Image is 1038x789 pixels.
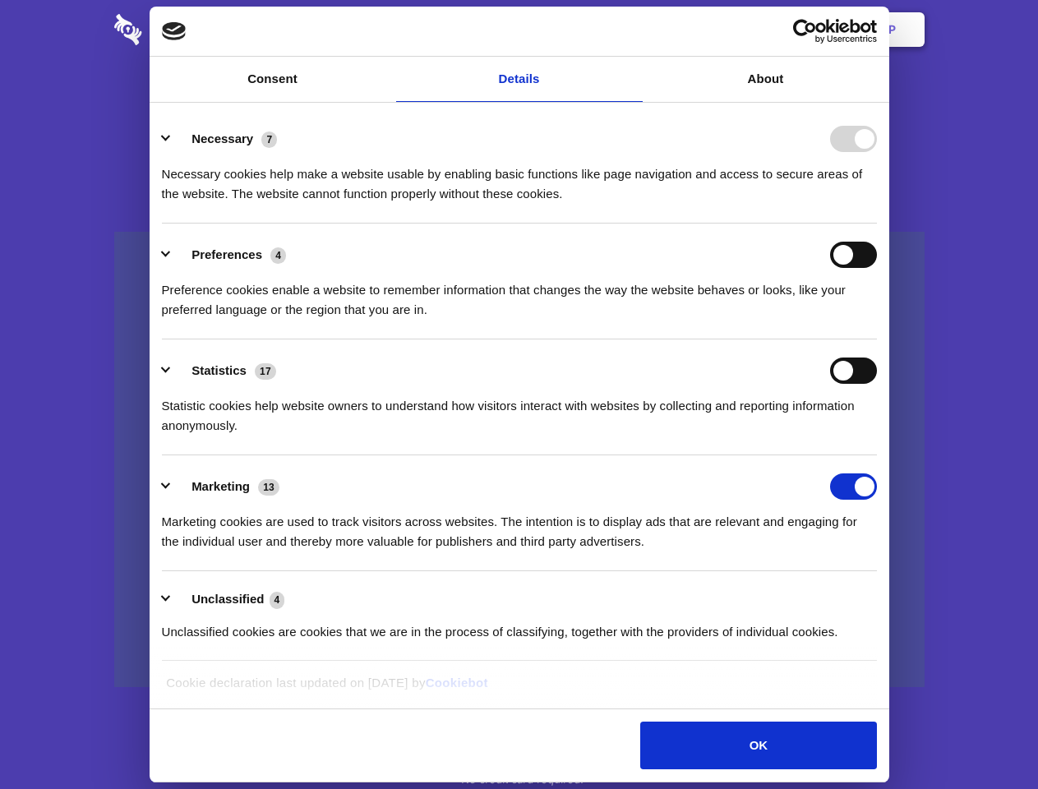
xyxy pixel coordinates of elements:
span: 4 [270,592,285,608]
button: OK [640,722,876,769]
button: Preferences (4) [162,242,297,268]
div: Preference cookies enable a website to remember information that changes the way the website beha... [162,268,877,320]
a: About [643,57,889,102]
h1: Eliminate Slack Data Loss. [114,74,925,133]
button: Marketing (13) [162,473,290,500]
button: Necessary (7) [162,126,288,152]
a: Usercentrics Cookiebot - opens in a new window [733,19,877,44]
span: 13 [258,479,279,496]
label: Statistics [191,363,247,377]
label: Preferences [191,247,262,261]
a: Contact [667,4,742,55]
label: Marketing [191,479,250,493]
img: logo-wordmark-white-trans-d4663122ce5f474addd5e946df7df03e33cb6a1c49d2221995e7729f52c070b2.svg [114,14,255,45]
label: Necessary [191,131,253,145]
a: Consent [150,57,396,102]
span: 7 [261,131,277,148]
img: logo [162,22,187,40]
div: Marketing cookies are used to track visitors across websites. The intention is to display ads tha... [162,500,877,551]
span: 17 [255,363,276,380]
button: Unclassified (4) [162,589,295,610]
div: Cookie declaration last updated on [DATE] by [154,673,884,705]
div: Necessary cookies help make a website usable by enabling basic functions like page navigation and... [162,152,877,204]
a: Cookiebot [426,676,488,690]
a: Details [396,57,643,102]
a: Pricing [482,4,554,55]
button: Statistics (17) [162,358,287,384]
a: Wistia video thumbnail [114,232,925,688]
div: Statistic cookies help website owners to understand how visitors interact with websites by collec... [162,384,877,436]
a: Login [745,4,817,55]
span: 4 [270,247,286,264]
h4: Auto-redaction of sensitive data, encrypted data sharing and self-destructing private chats. Shar... [114,150,925,204]
div: Unclassified cookies are cookies that we are in the process of classifying, together with the pro... [162,610,877,642]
